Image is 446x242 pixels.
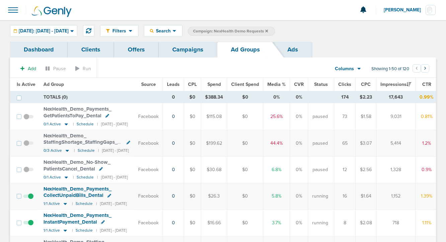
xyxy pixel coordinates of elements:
ul: Pagination [413,65,429,73]
td: 0% [290,156,308,183]
td: 1,152 [376,183,416,210]
td: Facebook [134,210,163,236]
td: 8 [334,210,356,236]
a: 0 [172,140,175,146]
td: Facebook [134,183,163,210]
td: 3.7% [263,210,290,236]
small: | [DATE] - [DATE] [97,175,128,180]
td: $0 [184,183,201,210]
td: 73 [334,103,356,130]
a: Offers [114,42,159,57]
a: 0 [172,220,175,226]
a: Campaigns [159,42,217,57]
a: Ad Groups [217,42,274,57]
td: 0% [290,130,308,156]
small: Schedule [77,122,94,127]
td: Facebook [134,103,163,130]
span: 1/1 Active [43,201,60,206]
td: $0 [227,210,263,236]
td: 0% [290,91,308,103]
span: Source [141,82,156,87]
span: Showing 1-50 of 120 [371,66,409,72]
span: CVR [294,82,304,87]
span: 0/1 Active [43,175,61,180]
td: 0.81% [416,103,438,130]
span: CPL [188,82,197,87]
td: $1.64 [356,183,376,210]
td: $0 [184,156,201,183]
span: running [312,193,328,200]
td: 1.39% [416,183,438,210]
td: $26.3 [201,183,227,210]
td: $0 [184,91,201,103]
span: Filters [110,28,129,34]
span: Is Active [17,82,35,87]
td: 718 [376,210,416,236]
span: Client Spend [231,82,259,87]
td: 0 [163,91,184,103]
td: 12 [334,156,356,183]
td: Facebook [134,156,163,183]
td: $0 [184,103,201,130]
span: Impressions [380,82,411,87]
span: NexHealth_ Demo_ No-Show_ PatientsCancel_ Dental [43,159,110,172]
td: 1.2% [416,130,438,156]
span: paused [313,140,328,147]
span: [DATE]: [DATE] - [DATE] [19,29,69,33]
span: Leads [167,82,180,87]
span: NexHealth_ Demo_ StaffingShortage_ StaffingGaps_ Dental [43,133,117,152]
td: 0% [290,103,308,130]
span: [PERSON_NAME] [384,8,426,12]
span: CPC [361,82,371,87]
td: 25.6% [263,103,290,130]
span: 1/1 Active [43,228,60,233]
a: Ads [274,42,312,57]
td: $2.08 [356,210,376,236]
td: 17,643 [376,91,416,103]
span: Media % [267,82,286,87]
span: paused [313,113,328,120]
small: Schedule [76,201,93,206]
span: NexHealth_ Demo_ Payments_ GetPatientsToPay_ Dental [43,106,111,119]
td: 5,414 [376,130,416,156]
span: NexHealth_ Demo_ Payments_ InstantPayment_ Dental [43,212,111,225]
td: Facebook [134,130,163,156]
td: $199.62 [201,130,227,156]
td: $2.56 [356,156,376,183]
span: NexHealth_ Demo_ Payments_ CollectUnpaidBills_ Dental [43,186,111,199]
span: Columns [335,66,354,72]
span: CTR [422,82,431,87]
a: 0 [172,193,175,199]
td: 6.8% [263,156,290,183]
td: 5.8% [263,183,290,210]
button: Add [17,64,40,74]
span: running [312,220,328,226]
td: 0% [290,183,308,210]
td: $2.23 [356,91,376,103]
td: $3.07 [356,130,376,156]
button: Go to next page [421,64,429,73]
small: Schedule [76,228,93,233]
a: Dashboard [10,42,68,57]
td: $0 [227,91,263,103]
span: Clicks [338,82,351,87]
td: $0 [184,210,201,236]
td: 1.11% [416,210,438,236]
td: $388.34 [201,91,227,103]
small: | [DATE] - [DATE] [96,228,127,233]
td: 65 [334,130,356,156]
span: Search [154,28,173,34]
span: Campaign: NexHealth Demo Requests [193,28,268,34]
td: 44.4% [263,130,290,156]
span: Ad Group [43,82,64,87]
a: 0 [172,167,175,172]
td: $1.58 [356,103,376,130]
td: 0.99% [416,91,438,103]
td: $0 [227,130,263,156]
span: paused [313,166,328,173]
span: 0/3 Active [43,148,62,153]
